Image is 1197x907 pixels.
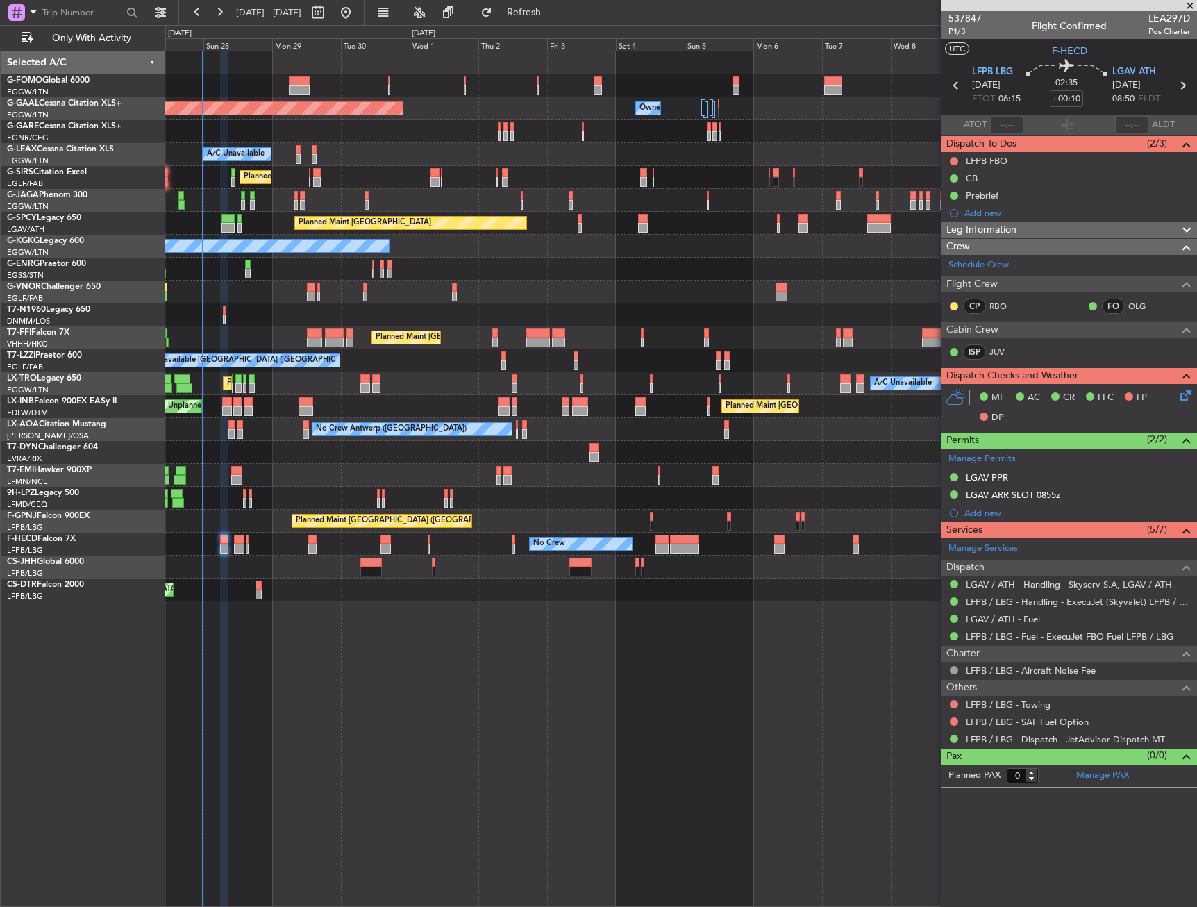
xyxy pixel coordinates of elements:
a: LGAV / ATH - Fuel [966,613,1040,625]
span: Permits [946,433,979,449]
a: EGSS/STN [7,270,44,281]
span: Leg Information [946,222,1016,238]
a: EGGW/LTN [7,385,49,395]
span: LFPB LBG [972,65,1013,79]
span: CS-DTR [7,581,37,589]
input: Trip Number [42,2,122,23]
span: T7-FFI [7,328,31,337]
span: Dispatch [946,560,985,576]
span: G-GARE [7,122,39,131]
span: LX-AOA [7,420,39,428]
span: T7-DYN [7,443,38,451]
div: Thu 2 [478,38,547,51]
span: 9H-LPZ [7,489,35,497]
div: Planned Maint [GEOGRAPHIC_DATA] ([GEOGRAPHIC_DATA]) [296,510,514,531]
div: Fri 3 [547,38,616,51]
div: No Crew [533,533,565,554]
div: Planned Maint [GEOGRAPHIC_DATA] ([GEOGRAPHIC_DATA]) [726,396,944,417]
div: No Crew Antwerp ([GEOGRAPHIC_DATA]) [316,419,467,440]
a: T7-LZZIPraetor 600 [7,351,82,360]
a: Manage Permits [948,452,1016,466]
span: Only With Activity [36,33,147,43]
a: VHHH/HKG [7,339,48,349]
a: LFPB/LBG [7,522,43,533]
a: EGLF/FAB [7,362,43,372]
a: LX-INBFalcon 900EX EASy II [7,397,117,406]
a: G-SIRSCitation Excel [7,168,87,176]
span: G-JAGA [7,191,39,199]
span: (2/3) [1147,136,1167,151]
div: [DATE] [412,28,435,40]
a: G-GAALCessna Citation XLS+ [7,99,122,108]
span: G-VNOR [7,283,41,291]
span: ATOT [964,118,987,132]
span: Pax [946,749,962,765]
div: LFPB FBO [966,155,1007,167]
a: T7-EMIHawker 900XP [7,466,92,474]
a: LFPB / LBG - Towing [966,699,1050,710]
span: G-LEAX [7,145,37,153]
div: Prebrief [966,190,998,201]
a: EGLF/FAB [7,293,43,303]
a: G-ENRGPraetor 600 [7,260,86,268]
a: EGGW/LTN [7,110,49,120]
span: MF [991,391,1005,405]
div: Wed 1 [410,38,478,51]
span: (5/7) [1147,522,1167,537]
span: G-KGKG [7,237,40,245]
div: A/C Unavailable [874,373,932,394]
div: Sat 27 [135,38,203,51]
div: Planned Maint [GEOGRAPHIC_DATA] ([GEOGRAPHIC_DATA]) [227,373,446,394]
div: Flight Confirmed [1032,19,1107,33]
a: LX-TROLegacy 650 [7,374,81,383]
a: G-KGKGLegacy 600 [7,237,84,245]
a: LFPB / LBG - Fuel - ExecuJet FBO Fuel LFPB / LBG [966,631,1173,642]
div: LGAV PPR [966,472,1008,483]
a: T7-N1960Legacy 650 [7,306,90,314]
div: Planned Maint [GEOGRAPHIC_DATA] ([GEOGRAPHIC_DATA]) [376,327,594,348]
span: Dispatch To-Dos [946,136,1016,152]
a: EGGW/LTN [7,247,49,258]
span: LX-TRO [7,374,37,383]
label: Planned PAX [948,769,1001,783]
a: LGAV/ATH [7,224,44,235]
span: G-FOMO [7,76,42,85]
a: EGNR/CEG [7,133,49,143]
span: Crew [946,239,970,255]
span: LX-INB [7,397,34,406]
div: Add new [964,207,1190,219]
div: Sun 5 [685,38,753,51]
span: T7-LZZI [7,351,35,360]
a: Schedule Crew [948,258,1009,272]
span: [DATE] - [DATE] [236,6,301,19]
a: EGLF/FAB [7,178,43,189]
div: FO [1102,299,1125,314]
a: LFMD/CEQ [7,499,47,510]
div: LGAV ARR SLOT 0855z [966,489,1060,501]
span: (2/2) [1147,432,1167,447]
a: JUV [989,346,1021,358]
a: F-GPNJFalcon 900EX [7,512,90,520]
a: LFPB/LBG [7,545,43,556]
a: EDLW/DTM [7,408,48,418]
span: [DATE] [1112,78,1141,92]
a: OLG [1128,300,1160,313]
span: CS-JHH [7,558,37,566]
a: [PERSON_NAME]/QSA [7,431,89,441]
input: --:-- [990,117,1023,133]
span: FP [1137,391,1147,405]
a: T7-DYNChallenger 604 [7,443,98,451]
span: Flight Crew [946,276,998,292]
button: UTC [945,42,969,55]
a: EGGW/LTN [7,87,49,97]
div: ISP [963,344,986,360]
div: Planned Maint [GEOGRAPHIC_DATA] ([GEOGRAPHIC_DATA]) [244,167,462,188]
span: ELDT [1138,92,1160,106]
div: Tue 30 [341,38,410,51]
div: Wed 8 [891,38,960,51]
a: G-LEAXCessna Citation XLS [7,145,114,153]
a: EGGW/LTN [7,201,49,212]
a: G-SPCYLegacy 650 [7,214,81,222]
span: 537847 [948,11,982,26]
a: Manage Services [948,542,1018,556]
